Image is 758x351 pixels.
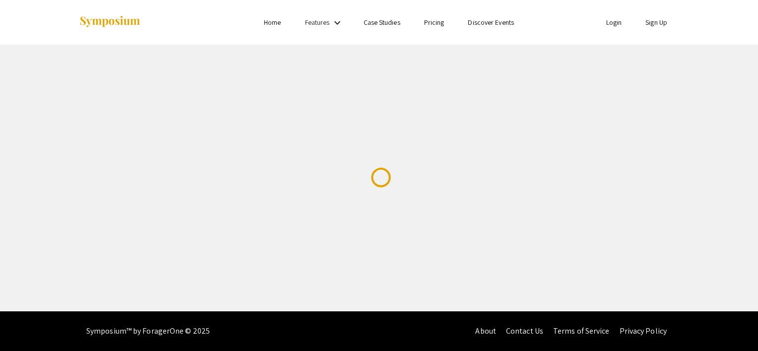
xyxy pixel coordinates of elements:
a: Sign Up [645,18,667,27]
a: Discover Events [468,18,514,27]
a: Features [305,18,330,27]
a: Terms of Service [553,326,610,336]
a: About [475,326,496,336]
a: Case Studies [364,18,400,27]
a: Home [264,18,281,27]
a: Contact Us [506,326,543,336]
img: Symposium by ForagerOne [79,15,141,29]
a: Privacy Policy [620,326,667,336]
a: Pricing [424,18,444,27]
a: Login [606,18,622,27]
div: Symposium™ by ForagerOne © 2025 [86,311,210,351]
mat-icon: Expand Features list [331,17,343,29]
